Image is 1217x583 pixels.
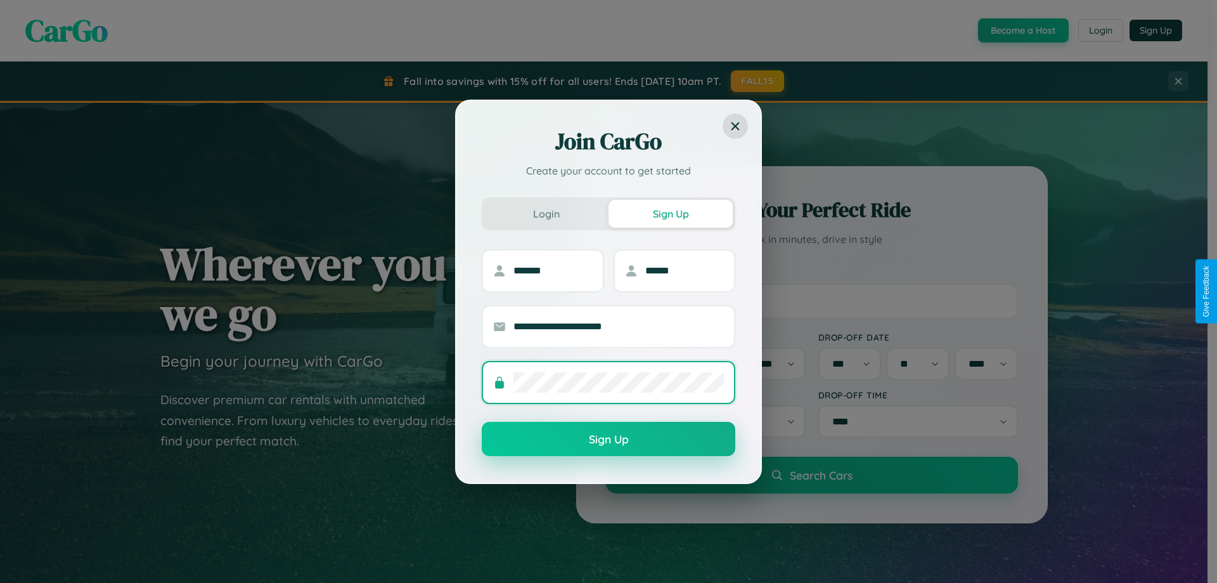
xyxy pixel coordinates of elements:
div: Give Feedback [1202,266,1211,317]
h2: Join CarGo [482,126,735,157]
button: Login [484,200,608,228]
button: Sign Up [608,200,733,228]
button: Sign Up [482,422,735,456]
p: Create your account to get started [482,163,735,178]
